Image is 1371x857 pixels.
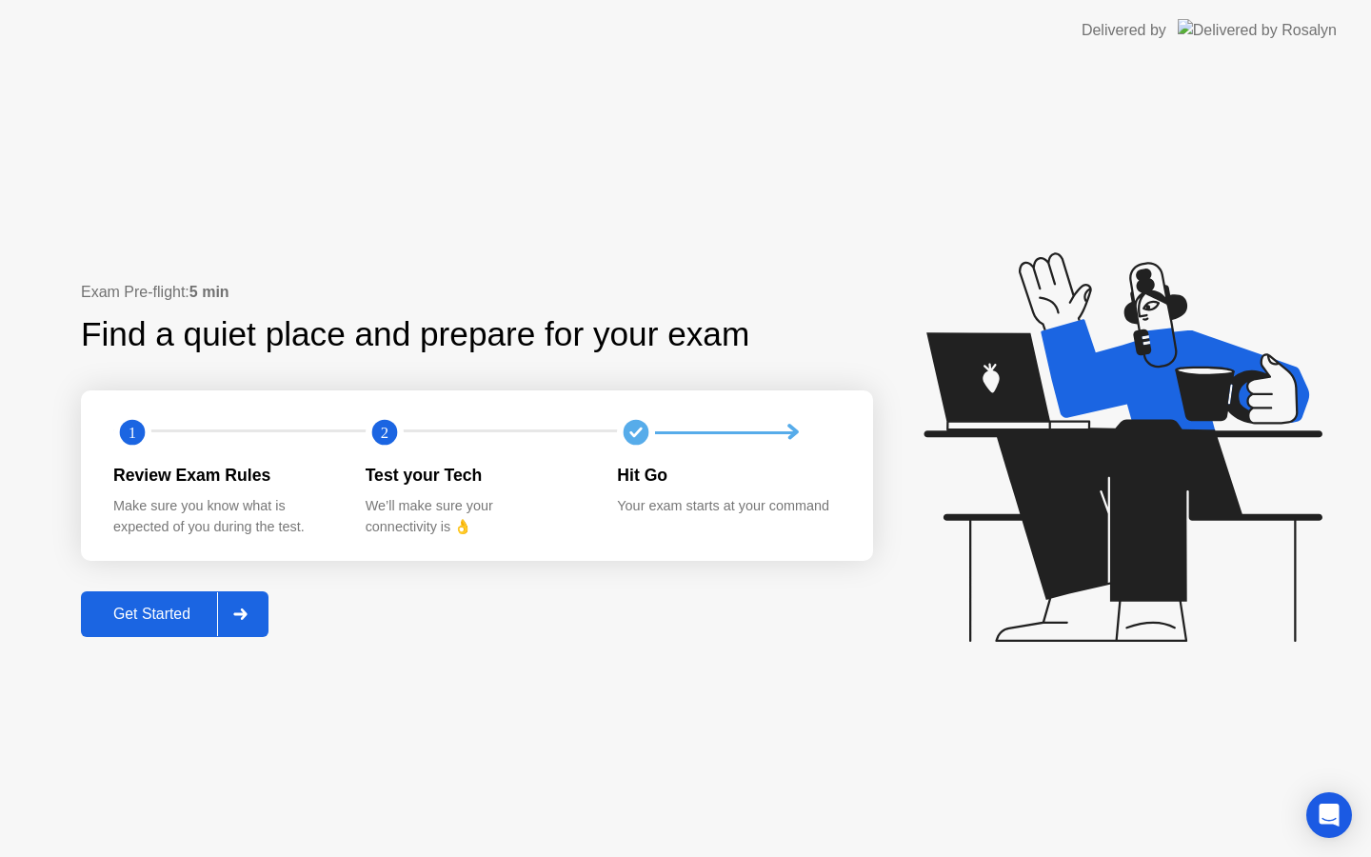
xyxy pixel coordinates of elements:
[129,424,136,442] text: 1
[1306,792,1352,838] div: Open Intercom Messenger
[1178,19,1337,41] img: Delivered by Rosalyn
[113,496,335,537] div: Make sure you know what is expected of you during the test.
[113,463,335,488] div: Review Exam Rules
[81,591,268,637] button: Get Started
[617,496,839,517] div: Your exam starts at your command
[189,284,229,300] b: 5 min
[81,281,873,304] div: Exam Pre-flight:
[1082,19,1166,42] div: Delivered by
[366,463,587,488] div: Test your Tech
[381,424,388,442] text: 2
[366,496,587,537] div: We’ll make sure your connectivity is 👌
[617,463,839,488] div: Hit Go
[81,309,752,360] div: Find a quiet place and prepare for your exam
[87,606,217,623] div: Get Started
